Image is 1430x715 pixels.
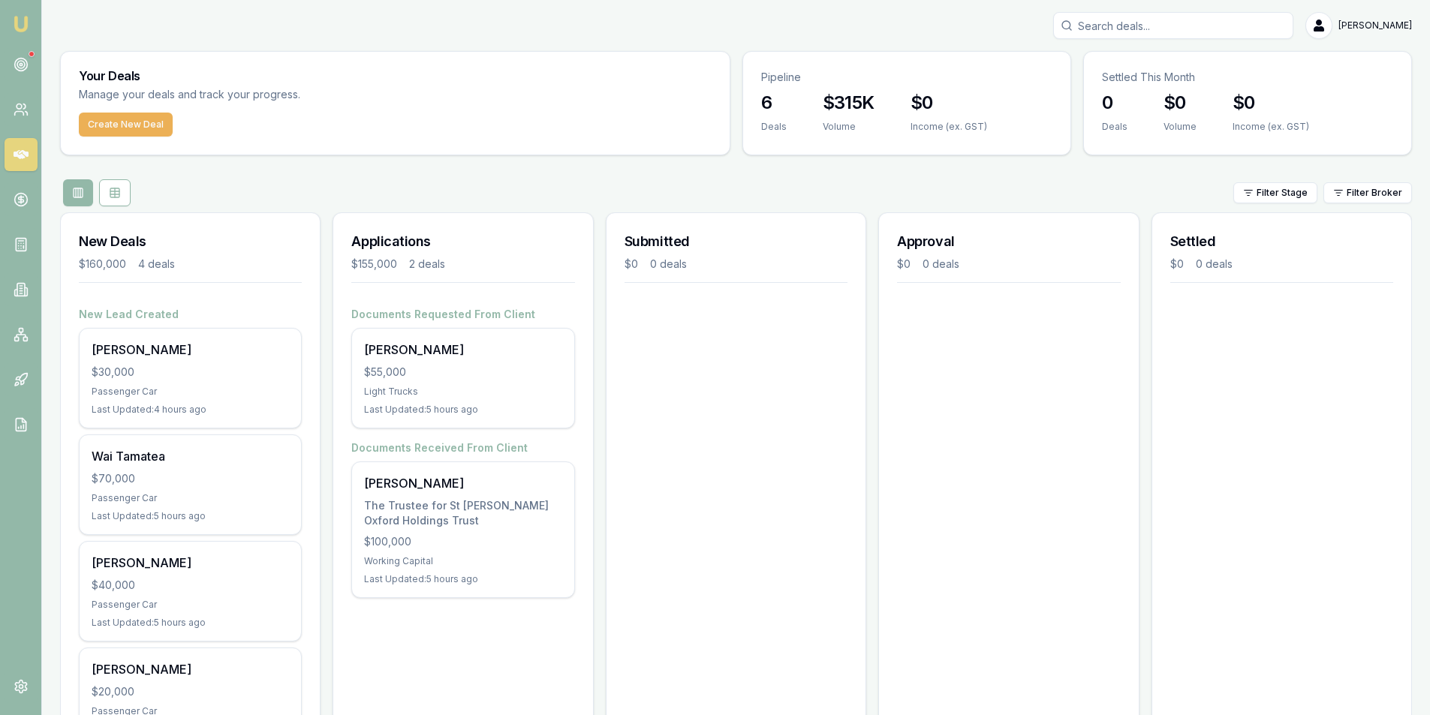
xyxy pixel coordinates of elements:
div: $0 [1170,257,1184,272]
div: Working Capital [364,555,561,567]
div: Income (ex. GST) [911,121,987,133]
div: 0 deals [923,257,959,272]
div: $30,000 [92,365,289,380]
p: Settled This Month [1102,70,1393,85]
h3: Submitted [625,231,847,252]
div: Wai Tamatea [92,447,289,465]
div: Volume [823,121,875,133]
div: Last Updated: 5 hours ago [92,617,289,629]
div: 2 deals [409,257,445,272]
div: [PERSON_NAME] [364,474,561,492]
div: [PERSON_NAME] [364,341,561,359]
h3: Approval [897,231,1120,252]
h3: 0 [1102,91,1127,115]
p: Manage your deals and track your progress. [79,86,463,104]
div: $0 [897,257,911,272]
div: $40,000 [92,578,289,593]
span: Filter Broker [1347,187,1402,199]
div: The Trustee for St [PERSON_NAME] Oxford Holdings Trust [364,498,561,528]
p: Pipeline [761,70,1052,85]
div: Deals [1102,121,1127,133]
h3: $315K [823,91,875,115]
img: emu-icon-u.png [12,15,30,33]
h3: Your Deals [79,70,712,82]
div: $100,000 [364,534,561,549]
div: 0 deals [650,257,687,272]
div: Passenger Car [92,386,289,398]
h3: 6 [761,91,787,115]
div: Income (ex. GST) [1233,121,1309,133]
div: 0 deals [1196,257,1233,272]
h4: Documents Received From Client [351,440,574,455]
span: [PERSON_NAME] [1338,20,1412,32]
h3: New Deals [79,231,302,252]
div: 4 deals [138,257,175,272]
button: Filter Stage [1233,182,1317,203]
div: $20,000 [92,684,289,699]
button: Create New Deal [79,113,173,137]
div: $70,000 [92,471,289,486]
h3: $0 [911,91,987,115]
div: $0 [625,257,638,272]
div: Last Updated: 5 hours ago [364,404,561,416]
div: Volume [1164,121,1197,133]
div: Passenger Car [92,492,289,504]
button: Filter Broker [1323,182,1412,203]
input: Search deals [1053,12,1293,39]
div: [PERSON_NAME] [92,660,289,678]
div: Passenger Car [92,599,289,611]
div: Light Trucks [364,386,561,398]
h3: $0 [1233,91,1309,115]
div: [PERSON_NAME] [92,341,289,359]
h4: Documents Requested From Client [351,307,574,322]
div: $155,000 [351,257,397,272]
div: [PERSON_NAME] [92,554,289,572]
div: Last Updated: 5 hours ago [92,510,289,522]
div: Deals [761,121,787,133]
div: Last Updated: 5 hours ago [364,573,561,585]
div: $160,000 [79,257,126,272]
span: Filter Stage [1257,187,1308,199]
div: $55,000 [364,365,561,380]
h3: $0 [1164,91,1197,115]
div: Last Updated: 4 hours ago [92,404,289,416]
h3: Settled [1170,231,1393,252]
h3: Applications [351,231,574,252]
h4: New Lead Created [79,307,302,322]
